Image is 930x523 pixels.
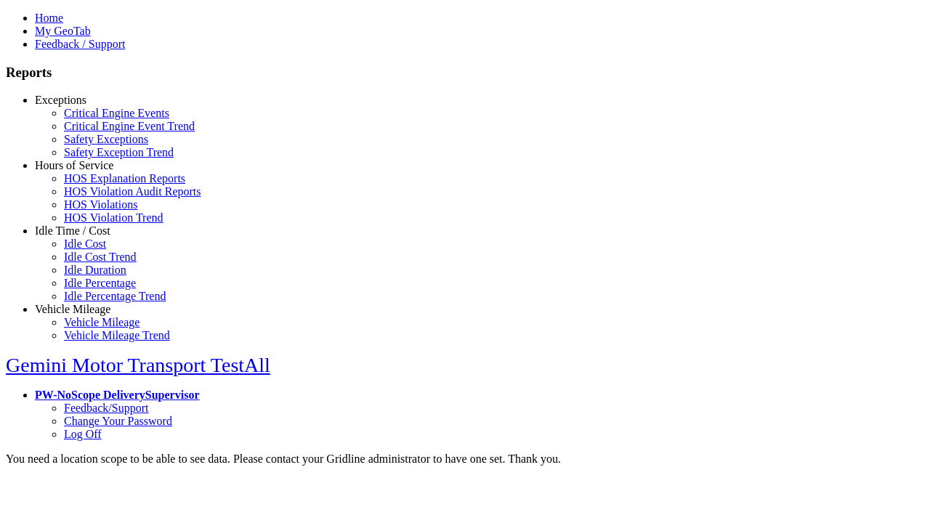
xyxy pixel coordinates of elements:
a: Idle Percentage Trend [64,290,166,302]
a: HOS Explanation Reports [64,172,185,185]
a: Home [35,12,63,24]
a: Exceptions [35,94,86,106]
a: PW-NoScope DeliverySupervisor [35,389,199,401]
div: You need a location scope to be able to see data. Please contact your Gridline administrator to h... [6,453,924,466]
a: HOS Violation Trend [64,211,163,224]
a: Log Off [64,428,102,440]
a: Safety Exceptions [64,133,148,145]
a: Vehicle Mileage [35,303,110,315]
a: Idle Percentage [64,277,136,289]
h3: Reports [6,65,924,81]
a: Idle Cost [64,238,106,250]
a: Vehicle Mileage [64,316,139,328]
a: HOS Violation Audit Reports [64,185,201,198]
a: Critical Engine Event Trend [64,120,195,132]
a: Change Your Password [64,415,172,427]
a: Critical Engine Events [64,107,169,119]
a: HOS Violations [64,198,137,211]
a: Idle Cost Trend [64,251,137,263]
a: Safety Exception Trend [64,146,174,158]
a: Vehicle Mileage Trend [64,329,170,341]
a: Feedback/Support [64,402,148,414]
a: Feedback / Support [35,38,125,50]
a: Gemini Motor Transport TestAll [6,354,270,376]
a: My GeoTab [35,25,91,37]
a: Idle Time / Cost [35,224,110,237]
a: Idle Duration [64,264,126,276]
a: Hours of Service [35,159,113,171]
